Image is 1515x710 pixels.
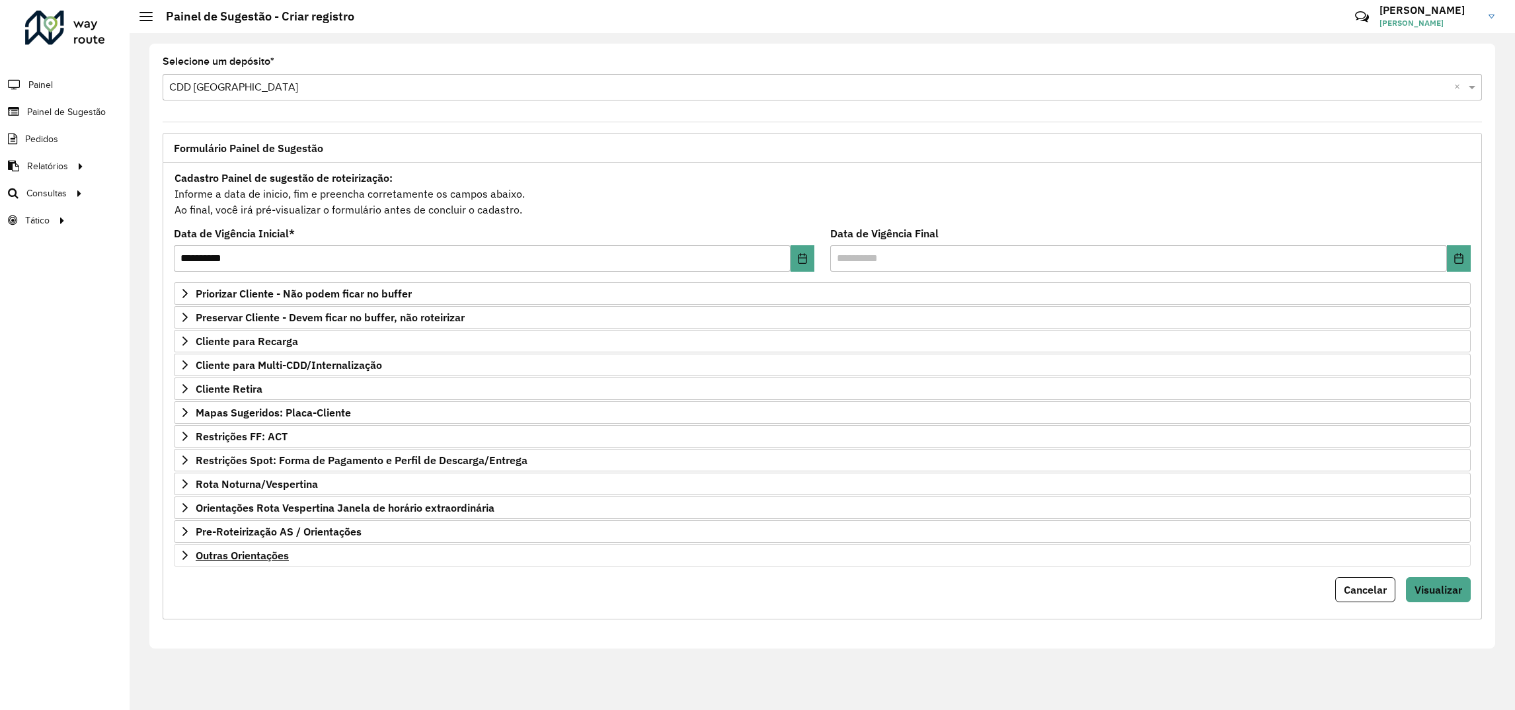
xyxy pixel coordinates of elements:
[196,407,351,418] span: Mapas Sugeridos: Placa-Cliente
[1344,583,1387,596] span: Cancelar
[174,169,1471,218] div: Informe a data de inicio, fim e preencha corretamente os campos abaixo. Ao final, você irá pré-vi...
[153,9,354,24] h2: Painel de Sugestão - Criar registro
[196,431,288,442] span: Restrições FF: ACT
[196,479,318,489] span: Rota Noturna/Vespertina
[174,225,295,241] label: Data de Vigência Inicial
[174,401,1471,424] a: Mapas Sugeridos: Placa-Cliente
[830,225,939,241] label: Data de Vigência Final
[28,78,53,92] span: Painel
[174,425,1471,448] a: Restrições FF: ACT
[174,520,1471,543] a: Pre-Roteirização AS / Orientações
[1447,245,1471,272] button: Choose Date
[174,544,1471,567] a: Outras Orientações
[1379,4,1479,17] h3: [PERSON_NAME]
[196,550,289,561] span: Outras Orientações
[174,282,1471,305] a: Priorizar Cliente - Não podem ficar no buffer
[175,171,393,184] strong: Cadastro Painel de sugestão de roteirização:
[1335,577,1395,602] button: Cancelar
[25,214,50,227] span: Tático
[1454,79,1465,95] span: Clear all
[174,306,1471,329] a: Preservar Cliente - Devem ficar no buffer, não roteirizar
[174,496,1471,519] a: Orientações Rota Vespertina Janela de horário extraordinária
[196,288,412,299] span: Priorizar Cliente - Não podem ficar no buffer
[26,186,67,200] span: Consultas
[1379,17,1479,29] span: [PERSON_NAME]
[174,143,323,153] span: Formulário Painel de Sugestão
[196,360,382,370] span: Cliente para Multi-CDD/Internalização
[163,54,274,69] label: Selecione um depósito
[196,526,362,537] span: Pre-Roteirização AS / Orientações
[174,377,1471,400] a: Cliente Retira
[25,132,58,146] span: Pedidos
[174,354,1471,376] a: Cliente para Multi-CDD/Internalização
[174,473,1471,495] a: Rota Noturna/Vespertina
[196,336,298,346] span: Cliente para Recarga
[196,455,527,465] span: Restrições Spot: Forma de Pagamento e Perfil de Descarga/Entrega
[174,330,1471,352] a: Cliente para Recarga
[1348,3,1376,31] a: Contato Rápido
[174,449,1471,471] a: Restrições Spot: Forma de Pagamento e Perfil de Descarga/Entrega
[196,502,494,513] span: Orientações Rota Vespertina Janela de horário extraordinária
[196,383,262,394] span: Cliente Retira
[196,312,465,323] span: Preservar Cliente - Devem ficar no buffer, não roteirizar
[1415,583,1462,596] span: Visualizar
[27,105,106,119] span: Painel de Sugestão
[1406,577,1471,602] button: Visualizar
[27,159,68,173] span: Relatórios
[791,245,814,272] button: Choose Date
